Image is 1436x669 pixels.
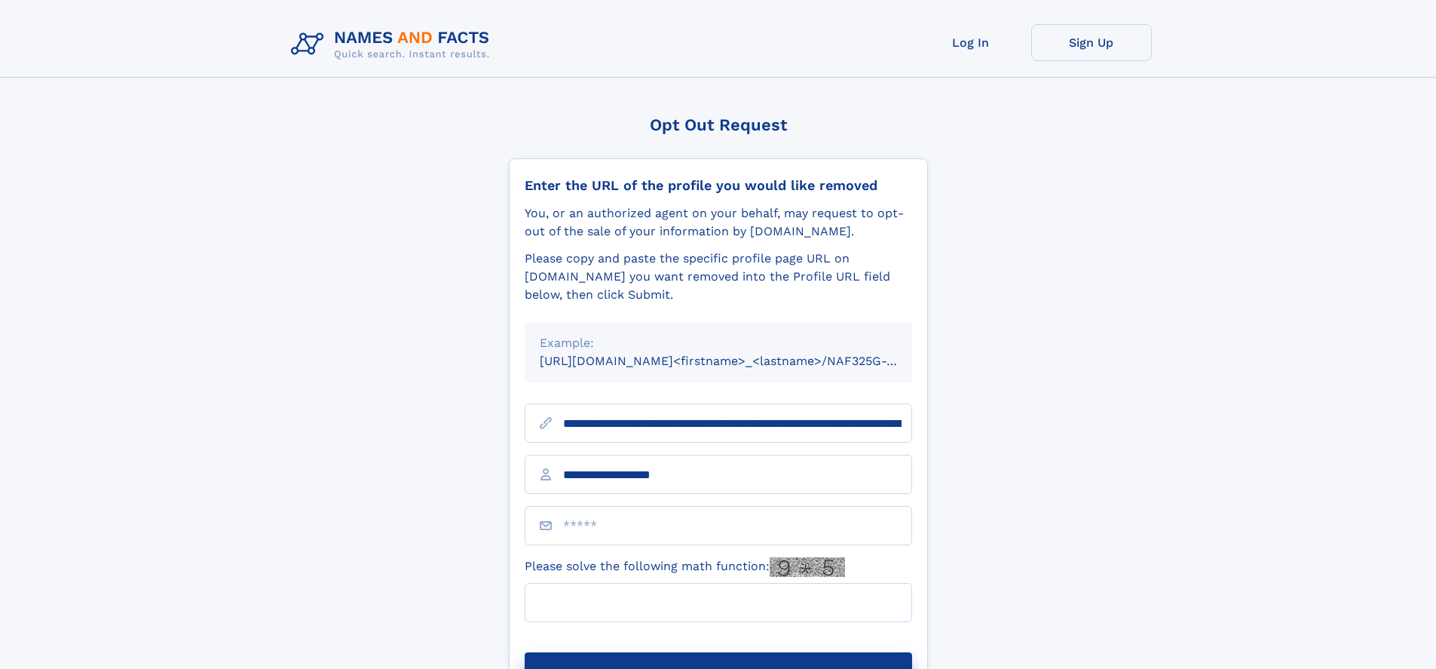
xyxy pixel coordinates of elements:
[911,24,1031,61] a: Log In
[285,24,502,65] img: Logo Names and Facts
[540,334,897,352] div: Example:
[540,354,941,368] small: [URL][DOMAIN_NAME]<firstname>_<lastname>/NAF325G-xxxxxxxx
[525,250,912,304] div: Please copy and paste the specific profile page URL on [DOMAIN_NAME] you want removed into the Pr...
[1031,24,1152,61] a: Sign Up
[525,204,912,241] div: You, or an authorized agent on your behalf, may request to opt-out of the sale of your informatio...
[525,557,845,577] label: Please solve the following math function:
[525,177,912,194] div: Enter the URL of the profile you would like removed
[509,115,928,134] div: Opt Out Request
